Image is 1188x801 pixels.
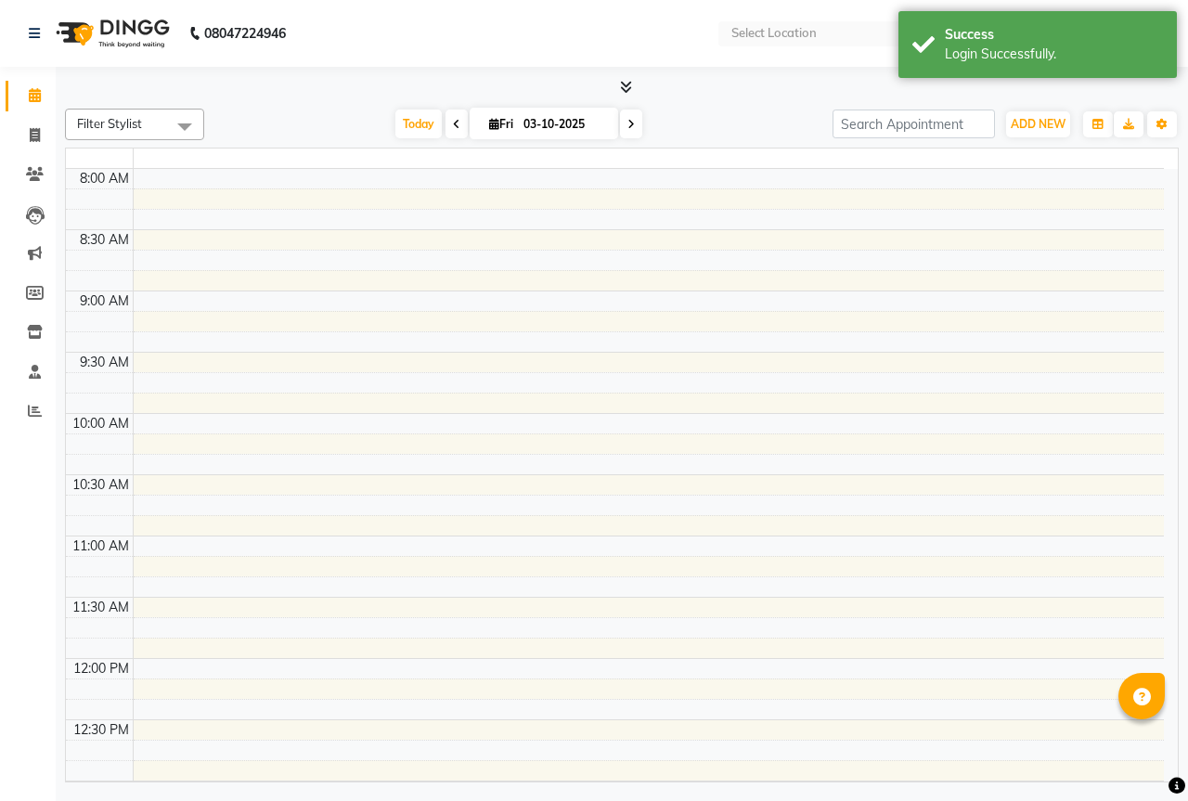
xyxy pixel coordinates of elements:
button: ADD NEW [1006,111,1070,137]
span: Today [395,110,442,138]
div: 9:30 AM [76,353,133,372]
div: Success [945,25,1163,45]
span: Fri [484,117,518,131]
iframe: chat widget [1110,727,1169,782]
img: logo [47,7,174,59]
div: Select Location [731,24,817,43]
div: 8:30 AM [76,230,133,250]
div: 8:00 AM [76,169,133,188]
div: Login Successfully. [945,45,1163,64]
span: ADD NEW [1011,117,1065,131]
input: 2025-10-03 [518,110,611,138]
div: 9:00 AM [76,291,133,311]
div: 10:30 AM [69,475,133,495]
input: Search Appointment [833,110,995,138]
div: 12:00 PM [70,659,133,678]
div: 12:30 PM [70,720,133,740]
div: 11:30 AM [69,598,133,617]
span: Filter Stylist [77,116,142,131]
div: 1:00 PM [77,782,133,801]
b: 08047224946 [204,7,286,59]
div: 11:00 AM [69,536,133,556]
div: 10:00 AM [69,414,133,433]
